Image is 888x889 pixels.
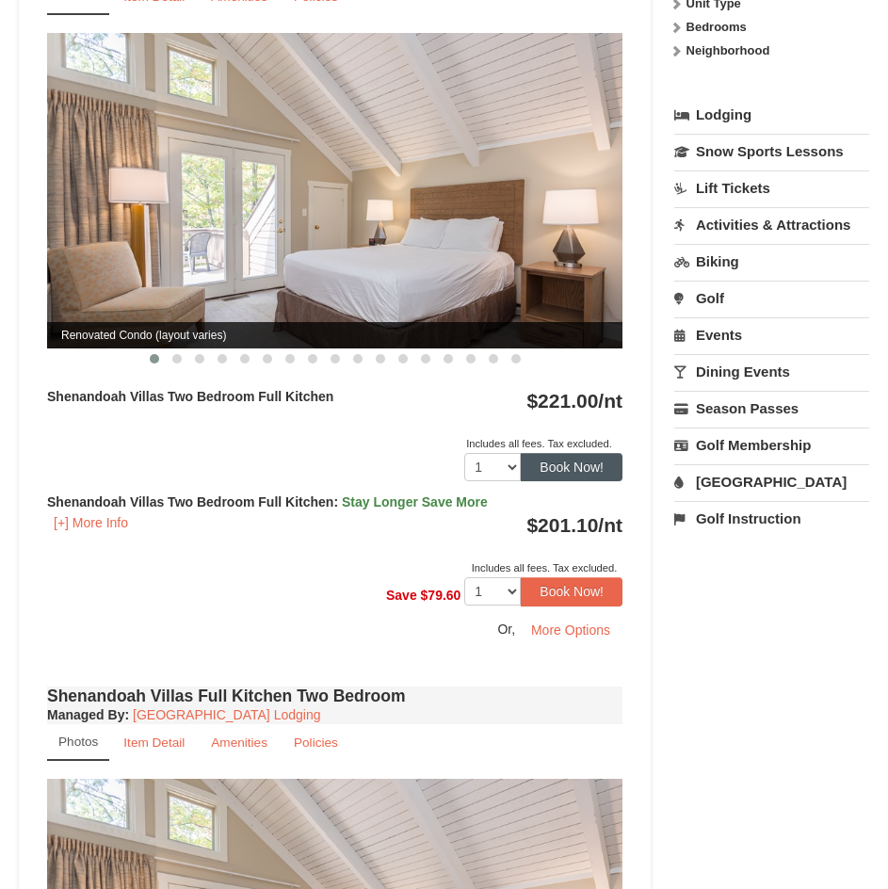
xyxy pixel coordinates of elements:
[47,494,488,509] strong: Shenandoah Villas Two Bedroom Full Kitchen
[526,514,598,536] span: $201.10
[211,735,267,750] small: Amenities
[674,501,869,536] a: Golf Instruction
[133,707,320,722] a: [GEOGRAPHIC_DATA] Lodging
[47,558,622,577] div: Includes all fees. Tax excluded.
[674,98,869,132] a: Lodging
[47,512,135,533] button: [+] More Info
[47,724,109,761] a: Photos
[598,390,622,412] span: /nt
[674,428,869,462] a: Golf Membership
[521,453,622,481] button: Book Now!
[47,389,333,404] strong: Shenandoah Villas Two Bedroom Full Kitchen
[674,354,869,389] a: Dining Events
[674,170,869,205] a: Lift Tickets
[58,735,98,749] small: Photos
[47,322,622,348] span: Renovated Condo (layout varies)
[674,207,869,242] a: Activities & Attractions
[282,724,350,761] a: Policies
[686,20,747,34] strong: Bedrooms
[674,317,869,352] a: Events
[521,577,622,606] button: Book Now!
[497,621,515,636] span: Or,
[123,735,185,750] small: Item Detail
[333,494,338,509] span: :
[47,707,129,722] strong: :
[674,391,869,426] a: Season Passes
[47,707,124,722] span: Managed By
[199,724,280,761] a: Amenities
[47,33,622,348] img: Renovated Condo (layout varies)
[674,464,869,499] a: [GEOGRAPHIC_DATA]
[598,514,622,536] span: /nt
[674,281,869,315] a: Golf
[342,494,488,509] span: Stay Longer Save More
[294,735,338,750] small: Policies
[47,434,622,453] div: Includes all fees. Tax excluded.
[47,687,622,705] h4: Shenandoah Villas Full Kitchen Two Bedroom
[519,616,622,644] button: More Options
[421,588,461,603] span: $79.60
[686,43,770,57] strong: Neighborhood
[386,588,417,603] span: Save
[526,390,622,412] strong: $221.00
[111,724,197,761] a: Item Detail
[674,134,869,169] a: Snow Sports Lessons
[674,244,869,279] a: Biking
